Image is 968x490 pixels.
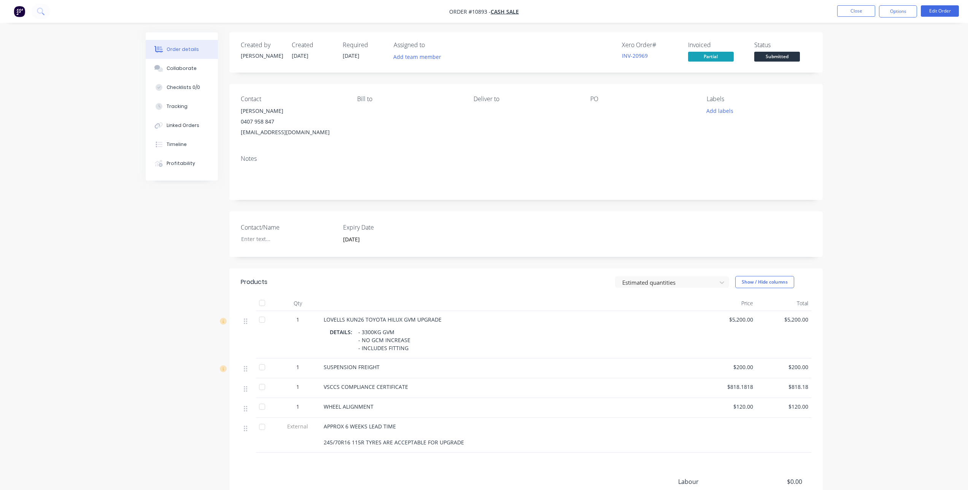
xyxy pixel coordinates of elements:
div: Timeline [167,141,187,148]
span: WHEEL ALIGNMENT [324,403,374,410]
button: Edit Order [921,5,959,17]
span: Order #10893 - [449,8,491,15]
div: [EMAIL_ADDRESS][DOMAIN_NAME] [241,127,345,138]
div: Collaborate [167,65,197,72]
div: Labels [707,95,811,103]
span: $5,200.00 [704,316,753,323]
span: APPROX 6 WEEKS LEAD TIME 245/70R16 115R TYRES ARE ACCEPTABLE FOR UPGRADE [324,423,464,446]
div: Contact [241,95,345,103]
span: 1 [296,316,299,323]
span: [DATE] [343,52,359,59]
span: External [278,422,318,430]
button: Add team member [389,52,445,62]
button: Linked Orders [146,116,218,135]
a: INV-20969 [622,52,648,59]
label: Expiry Date [343,223,438,232]
span: SUSPENSION FREIGHT [324,363,380,371]
span: 1 [296,363,299,371]
button: Show / Hide columns [735,276,794,288]
span: $120.00 [759,403,808,411]
span: $200.00 [759,363,808,371]
div: 0407 958 847 [241,116,345,127]
span: Submitted [754,52,800,61]
span: $818.1818 [704,383,753,391]
div: DETAILS: [330,327,355,338]
span: $0.00 [745,477,802,486]
img: Factory [14,6,25,17]
button: Checklists 0/0 [146,78,218,97]
div: Created by [241,41,283,49]
div: Tracking [167,103,188,110]
span: $5,200.00 [759,316,808,323]
div: Invoiced [688,41,745,49]
div: [PERSON_NAME] [241,106,345,116]
span: Partial [688,52,734,61]
span: $818.18 [759,383,808,391]
div: Profitability [167,160,195,167]
div: Required [343,41,385,49]
div: [PERSON_NAME]0407 958 847[EMAIL_ADDRESS][DOMAIN_NAME] [241,106,345,138]
input: Enter date [338,234,432,245]
button: Profitability [146,154,218,173]
button: Add labels [703,106,738,116]
button: Options [879,5,917,17]
label: Contact/Name [241,223,336,232]
span: Labour [678,477,746,486]
div: Assigned to [394,41,470,49]
div: Order details [167,46,199,53]
div: PO [590,95,695,103]
div: Created [292,41,334,49]
div: Products [241,278,267,287]
div: Checklists 0/0 [167,84,200,91]
div: Status [754,41,811,49]
div: Notes [241,155,811,162]
div: Xero Order # [622,41,679,49]
span: 1 [296,383,299,391]
span: $200.00 [704,363,753,371]
button: Timeline [146,135,218,154]
span: [DATE] [292,52,308,59]
button: Close [837,5,875,17]
div: Linked Orders [167,122,199,129]
div: Deliver to [474,95,578,103]
div: Price [701,296,756,311]
span: LOVELLS KUN26 TOYOTA HILUX GVM UPGRADE [324,316,442,323]
span: VSCCS COMPLIANCE CERTIFICATE [324,383,408,390]
div: [PERSON_NAME] [241,52,283,60]
span: $120.00 [704,403,753,411]
div: - 3300KG GVM - NO GCM INCREASE - INCLUDES FITTING [355,327,413,354]
button: Add team member [394,52,445,62]
span: 1 [296,403,299,411]
div: Bill to [357,95,461,103]
a: Cash Sale [491,8,519,15]
div: Qty [275,296,321,311]
button: Collaborate [146,59,218,78]
button: Order details [146,40,218,59]
div: Total [756,296,811,311]
button: Tracking [146,97,218,116]
button: Submitted [754,52,800,63]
